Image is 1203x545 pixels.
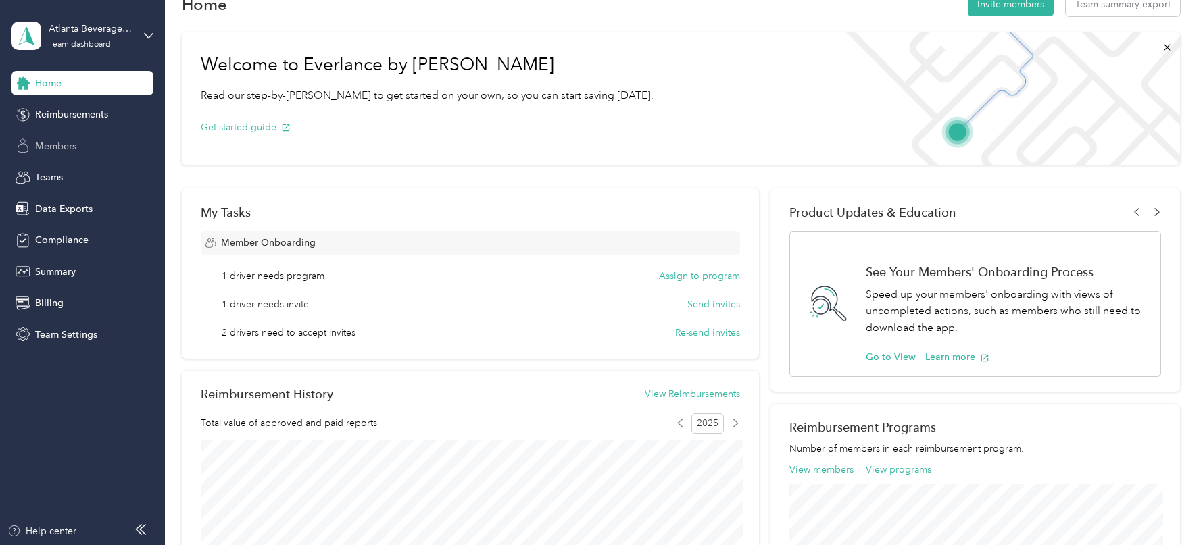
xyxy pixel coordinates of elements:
[35,265,76,279] span: Summary
[35,328,97,342] span: Team Settings
[691,413,724,434] span: 2025
[201,387,333,401] h2: Reimbursement History
[201,120,291,134] button: Get started guide
[222,269,324,283] span: 1 driver needs program
[925,350,989,364] button: Learn more
[833,32,1179,165] img: Welcome to everlance
[866,463,931,477] button: View programs
[866,286,1146,336] p: Speed up your members' onboarding with views of uncompleted actions, such as members who still ne...
[866,265,1146,279] h1: See Your Members' Onboarding Process
[201,205,740,219] div: My Tasks
[789,420,1160,434] h2: Reimbursement Programs
[222,326,355,340] span: 2 drivers need to accept invites
[1127,469,1203,545] iframe: Everlance-gr Chat Button Frame
[201,54,654,76] h1: Welcome to Everlance by [PERSON_NAME]
[789,442,1160,456] p: Number of members in each reimbursement program.
[49,22,133,36] div: Atlanta Beverage Company
[35,139,76,153] span: Members
[659,269,740,283] button: Assign to program
[35,202,93,216] span: Data Exports
[221,236,316,250] span: Member Onboarding
[35,233,89,247] span: Compliance
[201,416,377,430] span: Total value of approved and paid reports
[675,326,740,340] button: Re-send invites
[35,107,108,122] span: Reimbursements
[7,524,76,538] button: Help center
[645,387,740,401] button: View Reimbursements
[789,463,854,477] button: View members
[866,350,916,364] button: Go to View
[35,170,63,184] span: Teams
[49,41,111,49] div: Team dashboard
[687,297,740,311] button: Send invites
[35,296,64,310] span: Billing
[789,205,956,219] span: Product Updates & Education
[201,87,654,104] p: Read our step-by-[PERSON_NAME] to get started on your own, so you can start saving [DATE].
[222,297,309,311] span: 1 driver needs invite
[35,76,62,90] span: Home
